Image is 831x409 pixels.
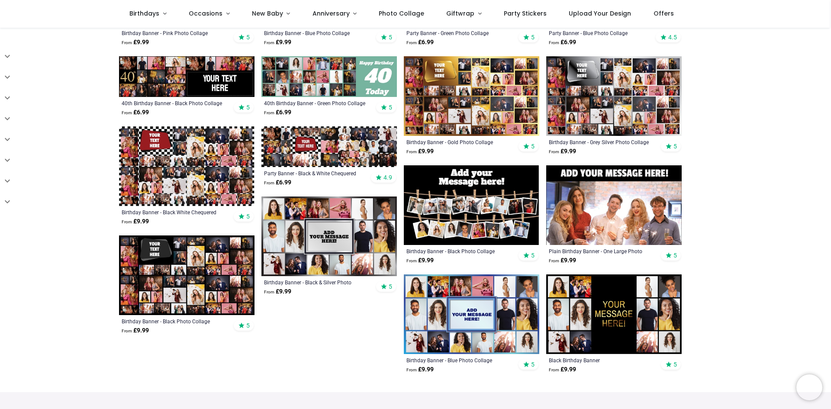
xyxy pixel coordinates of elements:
strong: £ 9.99 [406,147,434,156]
strong: £ 9.99 [549,147,576,156]
span: Photo Collage [379,9,424,18]
img: Personalised Black Birthday Backdrop Banner - 12 Photo Upload [546,274,682,354]
a: Birthday Banner - Gold Photo Collage [406,138,511,145]
span: 4.9 [383,174,392,181]
strong: £ 9.99 [406,256,434,265]
strong: £ 6.99 [549,38,576,47]
span: From [406,258,417,263]
span: From [122,40,132,45]
a: Birthday Banner - Black White Chequered Photo Collage [122,209,226,216]
iframe: Brevo live chat [796,374,822,400]
span: From [122,328,132,333]
strong: £ 6.99 [406,38,434,47]
a: 40th Birthday Banner - Black Photo Collage [122,100,226,106]
strong: £ 6.99 [264,108,291,117]
a: Birthday Banner - Black Photo Collage [122,318,226,325]
a: Party Banner - Blue Photo Collage [549,29,653,36]
span: Upload Your Design [569,9,631,18]
span: Anniversary [312,9,350,18]
img: Personalised Birthday Backdrop Banner - Black White Chequered Photo Collage - 48 Photo [119,126,254,206]
img: Personalised Birthday Backdrop Banner - Grey Silver Photo Collage - Add Text & 48 Photo [546,56,682,136]
strong: £ 6.99 [264,178,291,187]
a: Party Banner - Black & White Chequered Photo Collage [264,170,368,177]
span: 5 [531,33,535,41]
strong: £ 9.99 [264,38,291,47]
span: 5 [246,103,250,111]
span: From [549,367,559,372]
span: 5 [246,33,250,41]
span: From [122,219,132,224]
span: From [406,40,417,45]
strong: £ 9.99 [549,365,576,374]
img: Personalised Plain Birthday Backdrop Banner - One Large Photo - Add Text [546,165,682,245]
a: Birthday Banner - Black Photo Collage [406,248,511,254]
span: 5 [673,251,677,259]
img: Personalised Birthday Backdrop Banner - Black & Silver Photo Collage - 16 Photo Upload [261,196,397,276]
img: Personalised 40th Birthday Banner - Black Photo Collage - Custom Text & 17 Photo Upload [119,56,254,97]
span: From [264,110,274,115]
a: Plain Birthday Banner - One Large Photo [549,248,653,254]
span: 4.5 [668,33,677,41]
span: Occasions [189,9,222,18]
span: Giftwrap [446,9,474,18]
span: Birthdays [129,9,159,18]
strong: £ 9.99 [122,217,149,226]
span: From [549,258,559,263]
a: Black Birthday Banner [549,357,653,364]
span: From [549,40,559,45]
span: 5 [389,33,392,41]
a: Birthday Banner - Blue Photo Collage [264,29,368,36]
span: From [406,149,417,154]
span: 5 [389,103,392,111]
span: 5 [673,142,677,150]
a: Birthday Banner - Grey Silver Photo Collage [549,138,653,145]
span: From [264,290,274,294]
span: From [264,180,274,185]
img: Personalised 40th Birthday Banner - Green Photo Collage - Custom Text & 21 Photo Upload [261,56,397,97]
img: Personalised Party Banner - Black & White Chequered Photo Collage - 30 Photos [261,126,397,167]
strong: £ 9.99 [122,326,149,335]
span: From [264,40,274,45]
span: Offers [654,9,674,18]
span: 5 [673,361,677,368]
strong: £ 9.99 [122,38,149,47]
a: Birthday Banner - Black & Silver Photo Collage [264,279,368,286]
span: New Baby [252,9,283,18]
a: Birthday Banner - Pink Photo Collage [122,29,226,36]
a: 40th Birthday Banner - Green Photo Collage [264,100,368,106]
span: 5 [531,361,535,368]
span: 5 [246,322,250,329]
span: From [549,149,559,154]
span: 5 [246,213,250,220]
span: From [406,367,417,372]
strong: £ 6.99 [122,108,149,117]
a: Party Banner - Green Photo Collage [406,29,511,36]
img: Personalised Birthday Backdrop Banner - Gold Photo Collage - Add Text & 48 Photo Upload [404,56,539,136]
span: 5 [389,283,392,290]
img: Personalised Birthday Backdrop Banner - Black Photo Collage - Add Text & 48 Photo [119,235,254,315]
span: Party Stickers [504,9,547,18]
span: From [122,110,132,115]
img: Personalised Birthday Backdrop Banner - Blue Photo Collage - 16 Photo Upload [404,274,539,354]
img: Personalised Birthday Backdrop Banner - Black Photo Collage - 17 Photo Upload [404,165,539,245]
span: 5 [531,142,535,150]
a: Birthday Banner - Blue Photo Collage [406,357,511,364]
strong: £ 9.99 [406,365,434,374]
strong: £ 9.99 [549,256,576,265]
strong: £ 9.99 [264,287,291,296]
